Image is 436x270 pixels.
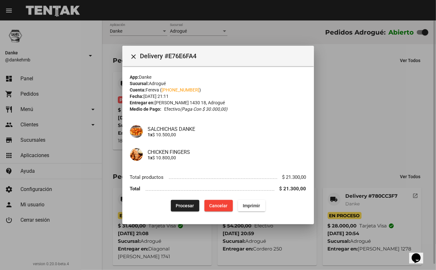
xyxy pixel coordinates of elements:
span: Procesar [176,203,194,208]
span: Delivery #E76E6FA4 [140,51,309,61]
button: Cerrar [127,50,140,62]
p: $ 10.500,00 [148,132,306,137]
div: [PERSON_NAME] 1430 18, Adrogué [130,99,306,106]
div: Fereva ( ) [130,87,306,93]
div: Adrogué [130,80,306,87]
p: $ 10.800,00 [148,155,306,160]
strong: App: [130,75,139,80]
i: (Paga con $ 30.000,00) [180,107,227,112]
b: 1x [148,132,153,137]
b: 1x [148,155,153,160]
strong: Sucursal: [130,81,149,86]
div: [DATE] 21:11 [130,93,306,99]
img: b9ac935b-7330-4f66-91cc-a08a37055065.png [130,148,143,161]
span: Efectivo [164,106,227,112]
mat-icon: Cerrar [130,53,138,60]
strong: Cuenta: [130,87,146,92]
a: [PHONE_NUMBER] [162,87,200,92]
strong: Fecha: [130,94,144,99]
li: Total productos $ 21.300,00 [130,171,306,183]
span: Cancelar [210,203,228,208]
img: 8fe0db0c-d61a-485b-adda-8f219c6c2b79.png [130,125,143,138]
button: Procesar [171,200,199,211]
h4: SALCHICHAS DANKE [148,126,306,132]
li: Total $ 21.300,00 [130,183,306,195]
div: Danke [130,74,306,80]
h4: CHICKEN FINGERS [148,149,306,155]
span: Imprimir [243,203,260,208]
strong: Medio de Pago: [130,106,162,112]
button: Cancelar [204,200,233,211]
iframe: chat widget [409,244,430,264]
strong: Entregar en: [130,100,155,105]
button: Imprimir [238,200,265,211]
